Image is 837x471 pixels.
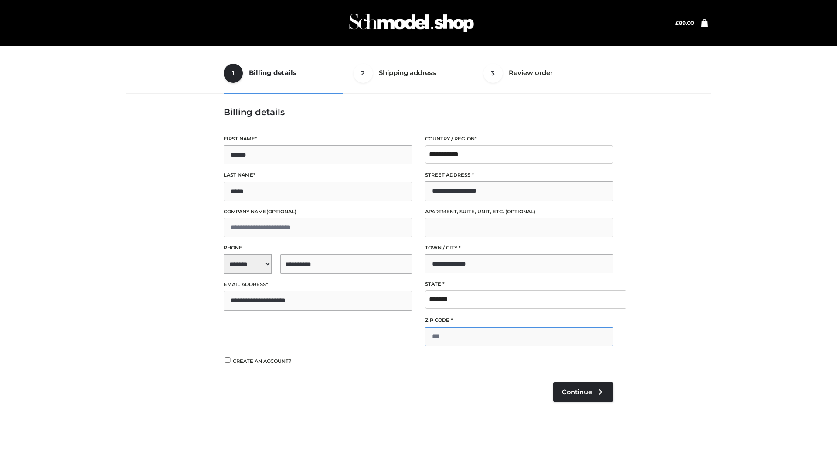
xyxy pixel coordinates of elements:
label: Last name [224,171,412,179]
label: Town / City [425,244,613,252]
label: State [425,280,613,288]
label: Email address [224,280,412,289]
span: Continue [562,388,592,396]
label: Apartment, suite, unit, etc. [425,208,613,216]
span: (optional) [505,208,535,215]
label: Phone [224,244,412,252]
input: Create an account? [224,357,231,363]
span: (optional) [266,208,296,215]
h3: Billing details [224,107,613,117]
a: £89.00 [675,20,694,26]
a: Continue [553,382,613,402]
bdi: 89.00 [675,20,694,26]
span: £ [675,20,679,26]
img: Schmodel Admin 964 [346,6,477,40]
label: Street address [425,171,613,179]
label: ZIP Code [425,316,613,324]
label: Company name [224,208,412,216]
label: Country / Region [425,135,613,143]
span: Create an account? [233,358,292,364]
label: First name [224,135,412,143]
